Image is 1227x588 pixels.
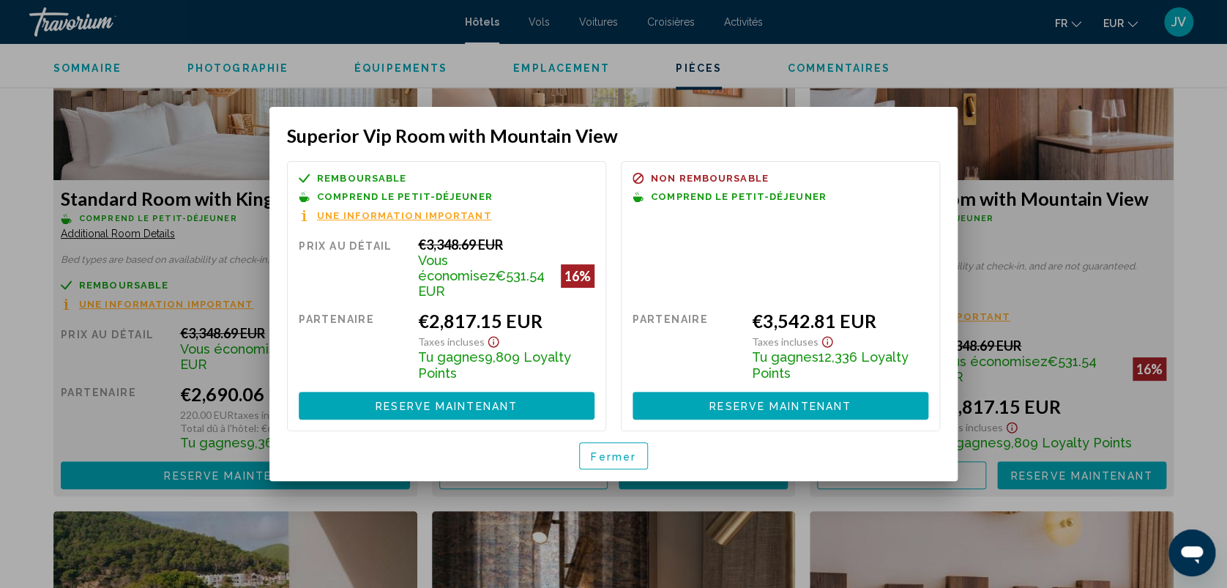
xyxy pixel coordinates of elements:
span: Fermer [591,450,636,462]
span: Comprend le petit-déjeuner [651,192,827,201]
div: Partenaire [633,310,741,381]
div: €2,817.15 EUR [418,310,594,332]
span: Tu gagnes [418,349,485,365]
iframe: Bouton de lancement de la fenêtre de messagerie [1168,529,1215,576]
span: Reserve maintenant [709,401,851,412]
button: Fermer [579,442,648,469]
div: 16% [561,264,594,288]
div: Prix au détail [299,237,407,299]
a: Remboursable [299,173,594,184]
h3: Superior Vip Room with Mountain View [287,124,940,146]
span: Vous économisez [418,253,496,283]
span: Comprend le petit-déjeuner [317,192,493,201]
span: 12,336 Loyalty Points [752,349,909,381]
button: Show Taxes and Fees disclaimer [818,332,836,349]
span: Remboursable [317,174,406,183]
span: Non remboursable [651,174,769,183]
button: Reserve maintenant [299,392,594,419]
span: Taxes incluses [418,335,485,348]
div: Partenaire [299,310,407,381]
button: Show Taxes and Fees disclaimer [485,332,502,349]
span: 9,809 Loyalty Points [418,349,571,381]
span: €531.54 EUR [418,268,545,299]
span: Taxes incluses [752,335,818,348]
span: Tu gagnes [752,349,818,365]
span: Reserve maintenant [376,401,518,412]
button: Une information important [299,209,492,222]
button: Reserve maintenant [633,392,928,419]
span: Une information important [317,211,492,220]
div: €3,348.69 EUR [418,237,594,253]
div: €3,542.81 EUR [752,310,928,332]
